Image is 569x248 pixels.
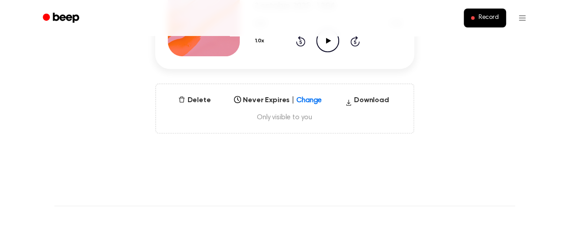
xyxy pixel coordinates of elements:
button: Download [341,95,393,109]
button: 1.0x [254,33,268,49]
button: Record [464,9,506,27]
a: Beep [36,9,87,27]
button: Delete [175,95,214,106]
span: Record [478,14,498,22]
span: Only visible to you [167,113,403,122]
button: Open menu [511,7,533,29]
